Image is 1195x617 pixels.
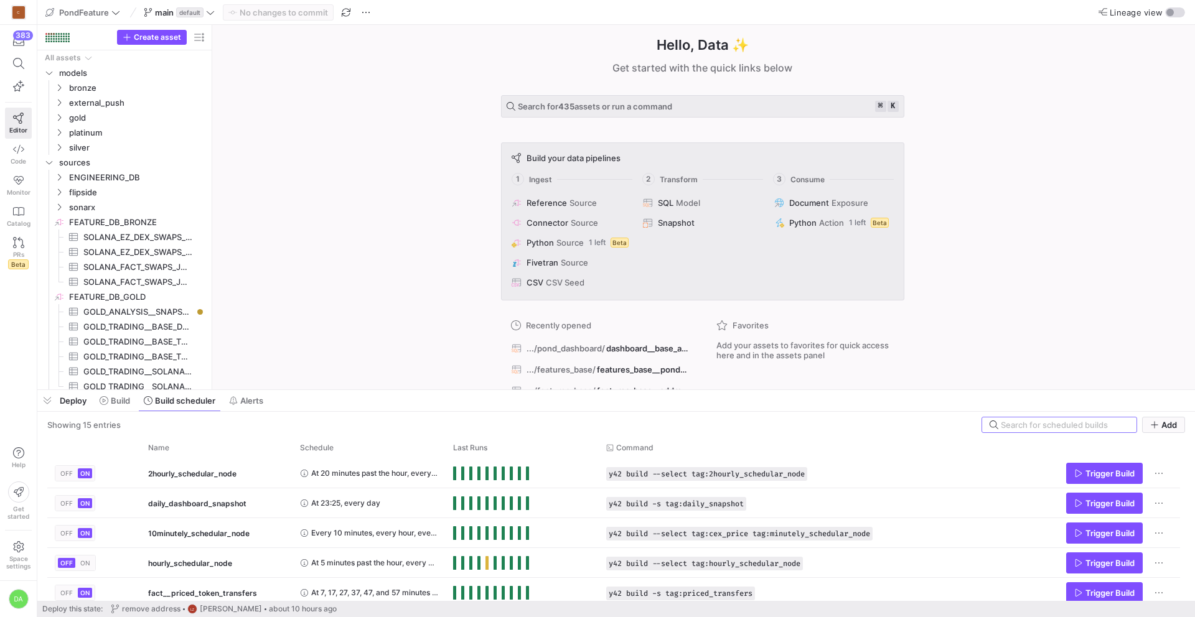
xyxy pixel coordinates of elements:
[597,364,688,374] span: features_base__pond_token_market_dictionary_real_time
[1161,420,1177,430] span: Add
[83,320,192,334] span: GOLD_TRADING__BASE_DEX_SWAPS_FEATURES​​​​​​​​​
[518,101,672,111] span: Search for assets or run a command
[609,499,744,508] span: y42 build -s tag:daily_snapshot
[117,30,187,45] button: Create asset
[527,343,605,353] span: .../pond_dashboard/
[42,110,207,125] div: Press SPACE to select this row.
[1066,522,1143,544] button: Trigger Build
[83,230,192,244] span: SOLANA_EZ_DEX_SWAPS_LATEST_10D​​​​​​​​​
[597,386,688,396] span: features_base__address_summary
[640,215,764,230] button: Snapshot
[42,364,207,379] div: Press SPACE to select this row.
[42,274,207,289] div: Press SPACE to select this row.
[83,275,192,289] span: SOLANA_FACT_SWAPS_JUPITER_SUMMARY_LATEST_30H​​​​​​​​​
[871,218,889,228] span: Beta
[5,139,32,170] a: Code
[42,319,207,334] div: Press SPACE to select this row.
[42,4,123,21] button: PondFeature
[716,340,894,360] span: Add your assets to favorites for quick access here and in the assets panel
[42,334,207,349] div: Press SPACE to select this row.
[42,319,207,334] a: GOLD_TRADING__BASE_DEX_SWAPS_FEATURES​​​​​​​​​
[69,126,205,140] span: platinum
[616,443,654,452] span: Command
[611,238,629,248] span: Beta
[141,4,218,21] button: maindefault
[42,259,207,274] a: SOLANA_FACT_SWAPS_JUPITER_SUMMARY_LATEST_10D​​​​​​​​​
[80,589,90,596] span: ON
[47,518,1180,548] div: Press SPACE to select this row.
[80,529,90,537] span: ON
[556,238,584,248] span: Source
[7,505,29,520] span: Get started
[527,277,543,287] span: CSV
[148,578,257,608] span: fact__priced_token_transfers
[12,6,25,19] div: C
[108,601,340,617] button: remove addressLZ[PERSON_NAME]about 10 hours ago
[1001,420,1129,430] input: Search for scheduled builds
[60,396,87,406] span: Deploy
[42,185,207,200] div: Press SPACE to select this row.
[1110,7,1163,17] span: Lineage view
[772,215,896,230] button: PythonAction1 leftBeta
[1085,558,1135,568] span: Trigger Build
[134,33,181,42] span: Create asset
[148,443,169,452] span: Name
[176,7,204,17] span: default
[83,350,192,364] span: GOLD_TRADING__BASE_TOKEN_TRANSFERS_FEATURES​​​​​​​​​
[849,218,866,227] span: 1 left
[42,289,207,304] div: Press SPACE to select this row.
[733,320,769,330] span: Favorites
[42,170,207,185] div: Press SPACE to select this row.
[5,30,32,52] button: 383
[69,215,205,230] span: FEATURE_DB_BRONZE​​​​​​​​
[69,81,205,95] span: bronze
[42,200,207,215] div: Press SPACE to select this row.
[527,257,558,267] span: Fivetran
[42,274,207,289] a: SOLANA_FACT_SWAPS_JUPITER_SUMMARY_LATEST_30H​​​​​​​​​
[59,66,205,80] span: models
[138,390,221,411] button: Build scheduler
[47,420,121,430] div: Showing 15 entries
[60,499,73,507] span: OFF
[1085,528,1135,538] span: Trigger Build
[42,304,207,319] a: GOLD_ANALYSIS__SNAPSHOT_TOKEN_MARKET_FEATURES​​​​​​​​​
[875,101,886,112] kbd: ⌘
[59,155,205,170] span: sources
[42,155,207,170] div: Press SPACE to select this row.
[80,559,90,567] span: ON
[1066,582,1143,603] button: Trigger Build
[888,101,899,112] kbd: k
[658,198,673,208] span: SQL
[571,218,598,228] span: Source
[42,349,207,364] div: Press SPACE to select this row.
[5,108,32,139] a: Editor
[311,578,438,607] span: At 7, 17, 27, 37, 47, and 57 minutes past the hour, every hour, every day
[589,238,606,247] span: 1 left
[789,198,829,208] span: Document
[5,2,32,23] a: C
[609,559,800,568] span: y42 build --select tag:hourly_schedular_node
[657,35,749,55] h1: Hello, Data ✨
[658,218,695,228] span: Snapshot
[6,555,30,570] span: Space settings
[606,343,688,353] span: dashboard__base_auction_wallets_first_hour
[83,260,192,274] span: SOLANA_FACT_SWAPS_JUPITER_SUMMARY_LATEST_10D​​​​​​​​​
[1066,493,1143,514] button: Trigger Build
[1085,588,1135,598] span: Trigger Build
[569,198,597,208] span: Source
[80,470,90,477] span: ON
[453,443,487,452] span: Last Runs
[69,200,205,215] span: sonarx
[508,361,691,378] button: .../features_base/features_base__pond_token_market_dictionary_real_time
[509,255,633,270] button: FivetranSource
[9,589,29,609] div: DA
[509,195,633,210] button: ReferenceSource
[311,488,380,517] span: At 23:25, every day
[526,320,591,330] span: Recently opened
[240,396,263,406] span: Alerts
[111,396,130,406] span: Build
[69,185,205,200] span: flipside
[501,60,904,75] div: Get started with the quick links below
[300,443,334,452] span: Schedule
[42,334,207,349] a: GOLD_TRADING__BASE_TOKEN_PRICE_FEATURES​​​​​​​​​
